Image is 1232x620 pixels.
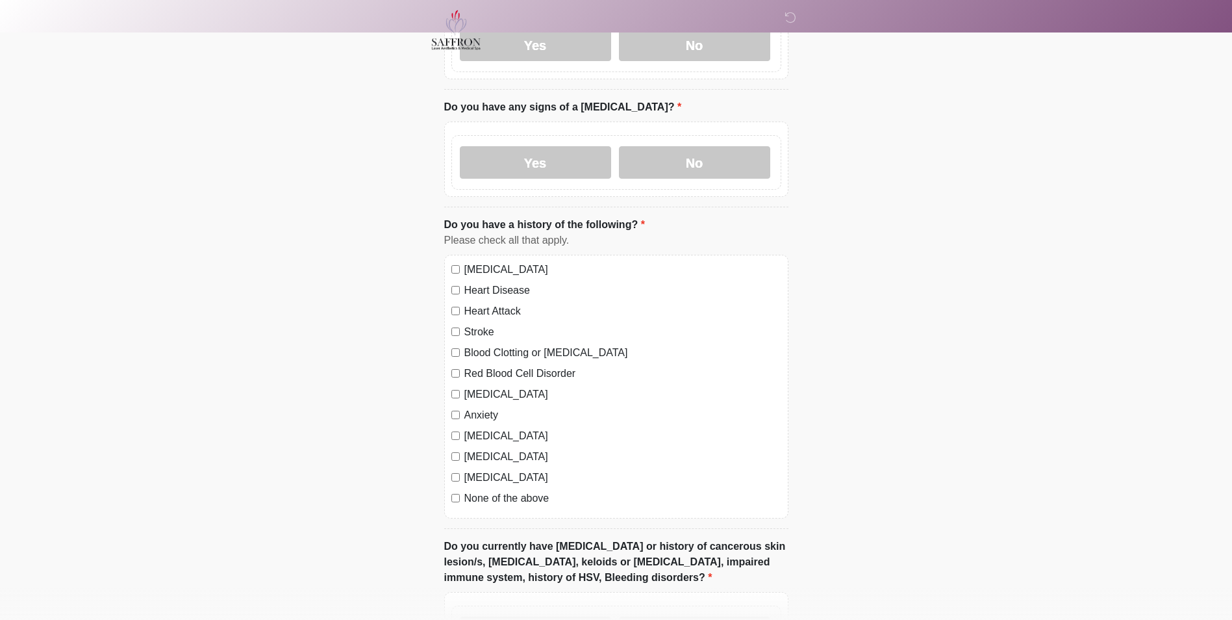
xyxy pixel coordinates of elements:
[451,411,460,419] input: Anxiety
[451,265,460,274] input: [MEDICAL_DATA]
[451,432,460,440] input: [MEDICAL_DATA]
[444,217,645,233] label: Do you have a history of the following?
[451,286,460,294] input: Heart Disease
[464,387,781,402] label: [MEDICAL_DATA]
[431,10,482,50] img: Saffron Laser Aesthetics and Medical Spa Logo
[451,452,460,461] input: [MEDICAL_DATA]
[451,328,460,336] input: Stroke
[444,539,788,586] label: Do you currently have [MEDICAL_DATA] or history of cancerous skin lesion/s, [MEDICAL_DATA], keloi...
[464,449,781,465] label: [MEDICAL_DATA]
[464,324,781,340] label: Stroke
[464,407,781,423] label: Anxiety
[464,283,781,298] label: Heart Disease
[451,494,460,502] input: None of the above
[451,369,460,378] input: Red Blood Cell Disorder
[464,470,781,485] label: [MEDICAL_DATA]
[451,307,460,315] input: Heart Attack
[464,262,781,278] label: [MEDICAL_DATA]
[619,146,770,179] label: No
[460,146,611,179] label: Yes
[464,366,781,381] label: Red Blood Cell Disorder
[464,491,781,506] label: None of the above
[444,99,682,115] label: Do you have any signs of a [MEDICAL_DATA]?
[464,304,781,319] label: Heart Attack
[451,390,460,398] input: [MEDICAL_DATA]
[444,233,788,248] div: Please check all that apply.
[464,428,781,444] label: [MEDICAL_DATA]
[464,345,781,361] label: Blood Clotting or [MEDICAL_DATA]
[451,473,460,482] input: [MEDICAL_DATA]
[451,348,460,357] input: Blood Clotting or [MEDICAL_DATA]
